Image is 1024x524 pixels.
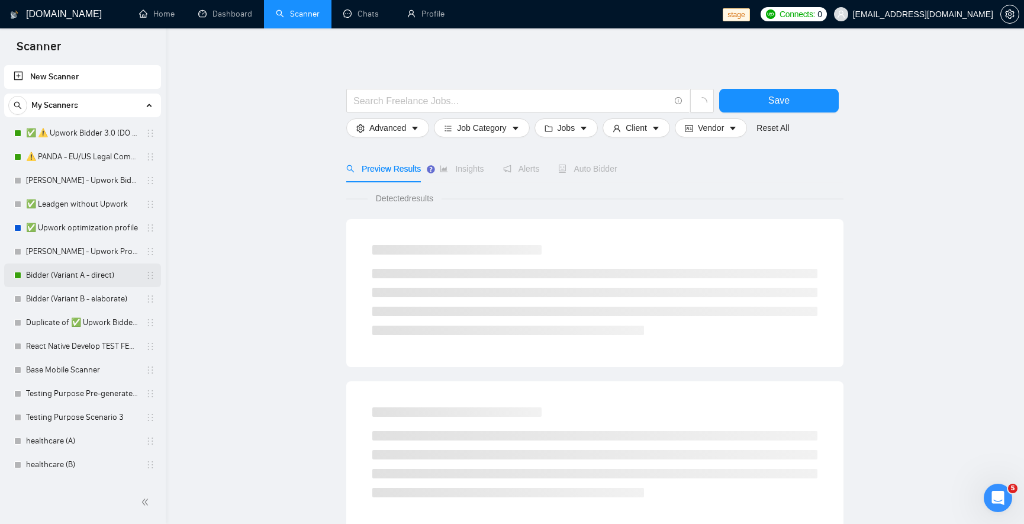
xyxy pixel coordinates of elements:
[146,247,155,256] span: holder
[146,271,155,280] span: holder
[31,94,78,117] span: My Scanners
[723,8,749,21] span: stage
[26,263,139,287] a: Bidder (Variant A - direct)
[407,9,445,19] a: userProfile
[558,121,575,134] span: Jobs
[368,192,442,205] span: Detected results
[26,406,139,429] a: Testing Purpose Scenario 3
[698,121,724,134] span: Vendor
[26,477,139,500] a: My Scanner
[675,97,682,105] span: info-circle
[369,121,406,134] span: Advanced
[558,164,617,173] span: Auto Bidder
[1000,9,1019,19] a: setting
[685,123,693,132] span: idcard
[780,8,815,21] span: Connects:
[353,94,669,108] input: Search Freelance Jobs...
[26,145,139,169] a: ⚠️ PANDA - EU/US Legal Companies (DO NOT TOUCH)
[346,165,355,173] span: search
[26,216,139,240] a: ✅ Upwork optimization profile
[14,65,152,89] a: New Scanner
[984,484,1012,512] iframe: Intercom live chat
[768,93,790,108] span: Save
[141,496,153,508] span: double-left
[139,9,175,19] a: homeHome
[26,453,139,477] a: healthcare (B)
[146,128,155,138] span: holder
[146,152,155,162] span: holder
[26,358,139,382] a: Base Mobile Scanner
[26,121,139,145] a: ✅ ⚠️ Upwork Bidder 3.0 (DO NOT TOUCH)
[626,121,647,134] span: Client
[26,169,139,192] a: [PERSON_NAME] - Upwork Bidder
[26,287,139,311] a: Bidder (Variant B - elaborate)
[146,436,155,446] span: holder
[4,65,161,89] li: New Scanner
[434,118,529,137] button: barsJob Categorycaret-down
[198,9,252,19] a: dashboardDashboard
[146,365,155,375] span: holder
[146,460,155,470] span: holder
[545,123,553,132] span: folder
[346,118,429,137] button: settingAdvancedcaret-down
[26,335,139,358] a: React Native Develop TEST FEB 123
[146,223,155,233] span: holder
[356,123,365,132] span: setting
[146,318,155,327] span: holder
[411,123,419,132] span: caret-down
[603,118,670,137] button: userClientcaret-down
[26,192,139,216] a: ✅ Leadgen without Upwork
[1008,484,1017,493] span: 5
[346,164,421,173] span: Preview Results
[503,165,511,173] span: notification
[8,96,27,115] button: search
[729,123,737,132] span: caret-down
[817,8,822,21] span: 0
[26,382,139,406] a: Testing Purpose Pre-generated 1
[426,164,436,175] div: Tooltip anchor
[9,101,27,110] span: search
[652,123,660,132] span: caret-down
[440,165,448,173] span: area-chart
[26,429,139,453] a: healthcare (A)
[343,9,384,19] a: messageChats
[579,123,588,132] span: caret-down
[440,164,484,173] span: Insights
[276,9,320,19] a: searchScanner
[444,123,452,132] span: bars
[697,97,707,108] span: loading
[26,311,139,335] a: Duplicate of ✅ Upwork Bidder 3.0
[837,10,845,18] span: user
[10,5,18,24] img: logo
[534,118,598,137] button: folderJobscaret-down
[1001,9,1019,19] span: setting
[146,176,155,185] span: holder
[146,294,155,304] span: holder
[613,123,621,132] span: user
[146,200,155,209] span: holder
[26,240,139,263] a: [PERSON_NAME] - Upwork Proposal
[511,123,520,132] span: caret-down
[558,165,566,173] span: robot
[675,118,747,137] button: idcardVendorcaret-down
[756,121,789,134] a: Reset All
[146,342,155,351] span: holder
[719,89,839,112] button: Save
[1000,5,1019,24] button: setting
[146,389,155,398] span: holder
[503,164,540,173] span: Alerts
[766,9,775,19] img: upwork-logo.png
[457,121,506,134] span: Job Category
[146,413,155,422] span: holder
[7,38,70,63] span: Scanner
